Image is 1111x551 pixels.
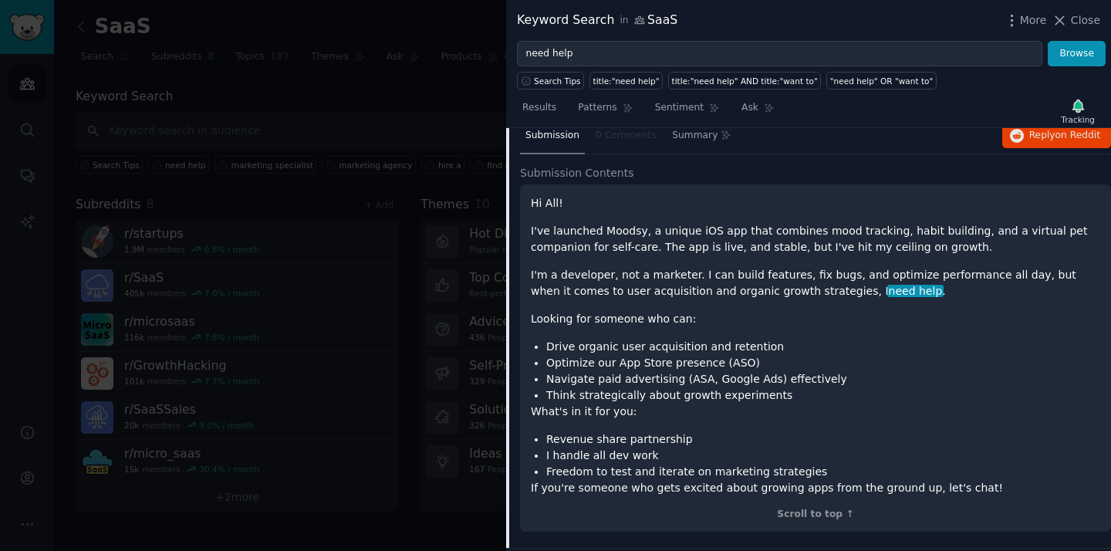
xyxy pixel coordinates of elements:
[531,195,1100,211] p: Hi All!
[620,14,628,28] span: in
[531,311,1100,327] p: Looking for someone who can:
[650,96,725,127] a: Sentiment
[531,223,1100,255] p: I've launched Moodsy, a unique iOS app that combines mood tracking, habit building, and a virtual...
[531,480,1100,496] p: If you're someone who gets excited about growing apps from the ground up, let's chat!
[1055,95,1100,127] button: Tracking
[578,101,616,115] span: Patterns
[517,41,1042,67] input: Try a keyword related to your business
[572,96,638,127] a: Patterns
[593,76,660,86] div: title:"need help"
[517,96,562,127] a: Results
[672,129,718,143] span: Summary
[589,72,663,90] a: title:"need help"
[546,464,1100,480] li: Freedom to test and iterate on marketing strategies
[668,72,821,90] a: title:"need help" AND title:"want to"
[525,129,579,143] span: Submission
[522,101,556,115] span: Results
[517,72,584,90] button: Search Tips
[741,101,758,115] span: Ask
[531,267,1100,299] p: I'm a developer, not a marketer. I can build features, fix bugs, and optimize performance all day...
[655,101,704,115] span: Sentiment
[736,96,780,127] a: Ask
[830,76,934,86] div: "need help" OR "want to"
[534,76,581,86] span: Search Tips
[1004,12,1047,29] button: More
[1029,129,1100,143] span: Reply
[517,11,677,30] div: Keyword Search SaaS
[1061,114,1095,125] div: Tracking
[546,371,1100,387] li: Navigate paid advertising (ASA, Google Ads) effectively
[531,508,1100,522] div: Scroll to top ↑
[1020,12,1047,29] span: More
[546,355,1100,371] li: Optimize our App Store presence (ASO)
[672,76,818,86] div: title:"need help" AND title:"want to"
[546,448,1100,464] li: I handle all dev work
[826,72,937,90] a: "need help" OR "want to"
[887,285,944,297] span: need help
[520,165,634,181] span: Submission Contents
[546,387,1100,404] li: Think strategically about growth experiments
[1071,12,1100,29] span: Close
[546,339,1100,355] li: Drive organic user acquisition and retention
[546,431,1100,448] li: Revenue share partnership
[531,404,1100,420] p: What's in it for you:
[1055,130,1100,140] span: on Reddit
[1052,12,1100,29] button: Close
[1002,123,1111,148] button: Replyon Reddit
[1048,41,1106,67] button: Browse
